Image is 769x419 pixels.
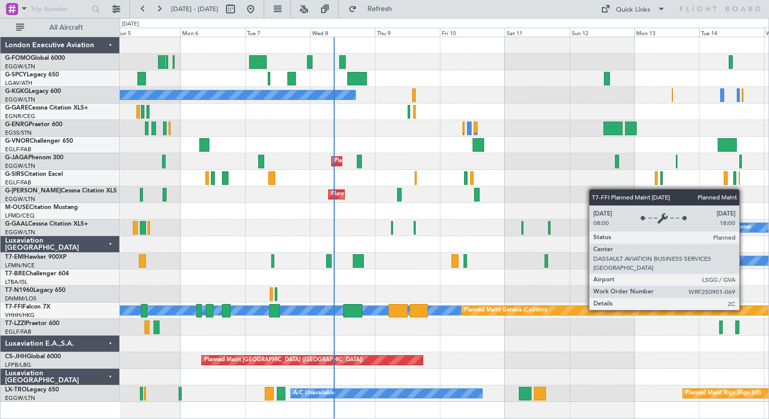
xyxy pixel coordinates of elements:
a: M-OUSECitation Mustang [5,204,78,211]
a: CS-JHHGlobal 6000 [5,354,61,360]
button: Refresh [344,1,404,17]
a: T7-FFIFalcon 7X [5,304,50,310]
a: LFMN/NCE [5,262,35,269]
button: Quick Links [596,1,670,17]
div: Mon 6 [180,28,245,37]
div: Planned Maint [GEOGRAPHIC_DATA] ([GEOGRAPHIC_DATA]) [204,353,363,368]
a: EGLF/FAB [5,328,31,336]
span: G-ENRG [5,122,29,128]
span: G-GAAL [5,221,28,227]
a: EGGW/LTN [5,63,35,70]
a: T7-N1960Legacy 650 [5,287,65,293]
span: G-FOMO [5,55,31,61]
div: Mon 13 [634,28,699,37]
span: G-JAGA [5,155,28,161]
a: G-ENRGPraetor 600 [5,122,62,128]
span: G-SPCY [5,72,27,78]
span: LX-TRO [5,387,27,393]
a: EGLF/FAB [5,179,31,186]
a: T7-LZZIPraetor 600 [5,321,59,327]
div: Fri 10 [440,28,505,37]
div: Tue 14 [699,28,764,37]
span: CS-JHH [5,354,27,360]
span: Refresh [359,6,401,13]
span: All Aircraft [26,24,106,31]
div: Sat 11 [505,28,570,37]
a: EGNR/CEG [5,113,35,120]
a: G-[PERSON_NAME]Cessna Citation XLS [5,188,117,194]
a: LFPB/LBG [5,361,31,369]
div: Planned Maint [GEOGRAPHIC_DATA] ([GEOGRAPHIC_DATA]) [331,187,490,202]
div: Planned Maint Geneva (Cointrin) [464,303,547,318]
a: G-JAGAPhenom 300 [5,155,63,161]
div: Thu 9 [375,28,440,37]
div: Quick Links [616,5,650,15]
a: EGGW/LTN [5,229,35,236]
a: G-GAALCessna Citation XLS+ [5,221,88,227]
span: T7-EMI [5,254,25,260]
div: Sun 5 [115,28,180,37]
a: G-SIRSCitation Excel [5,171,63,177]
a: LFMD/CEQ [5,212,34,220]
a: LGAV/ATH [5,79,32,87]
a: G-KGKGLegacy 600 [5,88,61,94]
a: EGGW/LTN [5,394,35,402]
div: No Crew [669,253,693,268]
span: G-VNOR [5,138,30,144]
a: EGGW/LTN [5,162,35,170]
a: T7-BREChallenger 604 [5,271,69,277]
a: EGSS/STN [5,129,32,137]
span: T7-N1960 [5,287,33,293]
span: T7-FFI [5,304,23,310]
span: M-OUSE [5,204,29,211]
div: Owner [734,220,751,235]
span: G-KGKG [5,88,29,94]
span: T7-BRE [5,271,26,277]
span: T7-LZZI [5,321,26,327]
div: Tue 7 [245,28,310,37]
button: All Aircraft [11,20,109,36]
span: G-GARE [5,105,28,111]
a: VHHH/HKG [5,311,35,319]
a: G-VNORChallenger 650 [5,138,73,144]
a: EGGW/LTN [5,195,35,203]
a: EGGW/LTN [5,96,35,103]
a: G-SPCYLegacy 650 [5,72,59,78]
span: G-[PERSON_NAME] [5,188,61,194]
a: G-FOMOGlobal 6000 [5,55,65,61]
div: Planned Maint [GEOGRAPHIC_DATA] ([GEOGRAPHIC_DATA]) [334,154,493,169]
a: LTBA/ISL [5,278,28,286]
div: Sun 12 [570,28,635,37]
div: A/C Unavailable [293,386,335,401]
div: Wed 8 [310,28,375,37]
div: [DATE] [122,20,139,29]
a: T7-EMIHawker 900XP [5,254,66,260]
span: G-SIRS [5,171,24,177]
input: Trip Number [31,2,89,17]
a: G-GARECessna Citation XLS+ [5,105,88,111]
a: LX-TROLegacy 650 [5,387,59,393]
div: Planned Maint Riga (Riga Intl) [685,386,761,401]
div: A/C Unavailable [656,220,698,235]
a: DNMM/LOS [5,295,36,302]
span: [DATE] - [DATE] [171,5,218,14]
a: EGLF/FAB [5,146,31,153]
